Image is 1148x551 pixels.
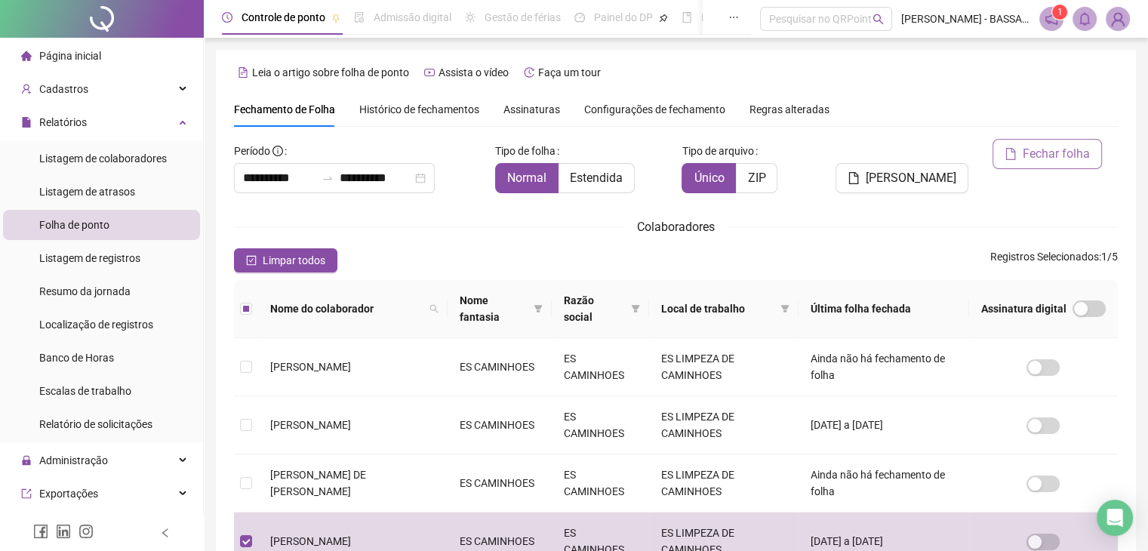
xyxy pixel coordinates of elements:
[649,338,799,396] td: ES LIMPEZA DE CAMINHOES
[160,528,171,538] span: left
[1023,145,1090,163] span: Fechar folha
[728,12,739,23] span: ellipsis
[1057,7,1063,17] span: 1
[574,12,585,23] span: dashboard
[234,145,270,157] span: Período
[331,14,340,23] span: pushpin
[448,396,552,454] td: ES CAMINHOES
[503,104,560,115] span: Assinaturas
[594,11,653,23] span: Painel do DP
[448,338,552,396] td: ES CAMINHOES
[649,454,799,513] td: ES LIMPEZA DE CAMINHOES
[495,143,556,159] span: Tipo de folha
[238,67,248,78] span: file-text
[21,51,32,61] span: home
[222,12,232,23] span: clock-circle
[322,172,334,184] span: swap-right
[747,171,765,185] span: ZIP
[39,252,140,264] span: Listagem de registros
[242,11,325,23] span: Controle de ponto
[234,103,335,115] span: Fechamento de Folha
[749,104,829,115] span: Regras alteradas
[39,418,152,430] span: Relatório de solicitações
[1005,148,1017,160] span: file
[799,280,969,338] th: Última folha fechada
[270,361,351,373] span: [PERSON_NAME]
[552,396,648,454] td: ES CAMINHOES
[246,255,257,266] span: check-square
[465,12,476,23] span: sun
[811,352,945,381] span: Ainda não há fechamento de folha
[631,304,640,313] span: filter
[374,11,451,23] span: Admissão digital
[552,454,648,513] td: ES CAMINHOES
[777,297,793,320] span: filter
[780,304,789,313] span: filter
[263,252,325,269] span: Limpar todos
[39,285,131,297] span: Resumo da jornada
[252,66,409,78] span: Leia o artigo sobre folha de ponto
[538,66,601,78] span: Faça um tour
[39,454,108,466] span: Administração
[429,304,439,313] span: search
[460,292,528,325] span: Nome fantasia
[811,469,945,497] span: Ainda não há fechamento de folha
[1097,500,1133,536] div: Open Intercom Messenger
[1078,12,1091,26] span: bell
[507,171,546,185] span: Normal
[628,289,643,328] span: filter
[21,84,32,94] span: user-add
[270,300,423,317] span: Nome do colaborador
[649,396,799,454] td: ES LIMPEZA DE CAMINHOES
[552,338,648,396] td: ES CAMINHOES
[682,143,753,159] span: Tipo de arquivo
[993,139,1102,169] button: Fechar folha
[448,454,552,513] td: ES CAMINHOES
[359,103,479,115] span: Histórico de fechamentos
[584,104,725,115] span: Configurações de fechamento
[234,248,337,272] button: Limpar todos
[701,11,798,23] span: Folha de pagamento
[866,169,956,187] span: [PERSON_NAME]
[570,171,623,185] span: Estendida
[39,83,88,95] span: Cadastros
[39,319,153,331] span: Localização de registros
[39,116,87,128] span: Relatórios
[534,304,543,313] span: filter
[39,219,109,231] span: Folha de ponto
[1045,12,1058,26] span: notification
[424,67,435,78] span: youtube
[990,248,1118,272] span: : 1 / 5
[39,50,101,62] span: Página inicial
[21,455,32,466] span: lock
[1052,5,1067,20] sup: 1
[21,488,32,499] span: export
[981,300,1066,317] span: Assinatura digital
[39,152,167,165] span: Listagem de colaboradores
[682,12,692,23] span: book
[39,186,135,198] span: Listagem de atrasos
[661,300,774,317] span: Local de trabalho
[531,289,546,328] span: filter
[694,171,724,185] span: Único
[39,488,98,500] span: Exportações
[836,163,968,193] button: [PERSON_NAME]
[426,297,442,320] span: search
[78,524,94,539] span: instagram
[564,292,624,325] span: Razão social
[439,66,509,78] span: Assista o vídeo
[33,524,48,539] span: facebook
[272,146,283,156] span: info-circle
[637,220,715,234] span: Colaboradores
[659,14,668,23] span: pushpin
[799,396,969,454] td: [DATE] a [DATE]
[39,385,131,397] span: Escalas de trabalho
[21,117,32,128] span: file
[848,172,860,184] span: file
[873,14,884,25] span: search
[485,11,561,23] span: Gestão de férias
[270,469,366,497] span: [PERSON_NAME] DE [PERSON_NAME]
[270,419,351,431] span: [PERSON_NAME]
[524,67,534,78] span: history
[990,251,1099,263] span: Registros Selecionados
